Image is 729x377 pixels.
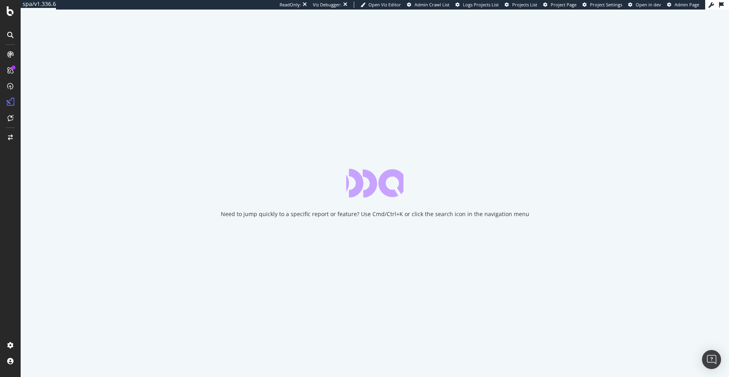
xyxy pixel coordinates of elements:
[505,2,537,8] a: Projects List
[551,2,577,8] span: Project Page
[675,2,699,8] span: Admin Page
[590,2,622,8] span: Project Settings
[361,2,401,8] a: Open Viz Editor
[415,2,449,8] span: Admin Crawl List
[543,2,577,8] a: Project Page
[221,210,529,218] div: Need to jump quickly to a specific report or feature? Use Cmd/Ctrl+K or click the search icon in ...
[313,2,341,8] div: Viz Debugger:
[407,2,449,8] a: Admin Crawl List
[702,350,721,369] div: Open Intercom Messenger
[368,2,401,8] span: Open Viz Editor
[512,2,537,8] span: Projects List
[636,2,661,8] span: Open in dev
[667,2,699,8] a: Admin Page
[628,2,661,8] a: Open in dev
[280,2,301,8] div: ReadOnly:
[455,2,499,8] a: Logs Projects List
[463,2,499,8] span: Logs Projects List
[582,2,622,8] a: Project Settings
[346,169,403,197] div: animation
